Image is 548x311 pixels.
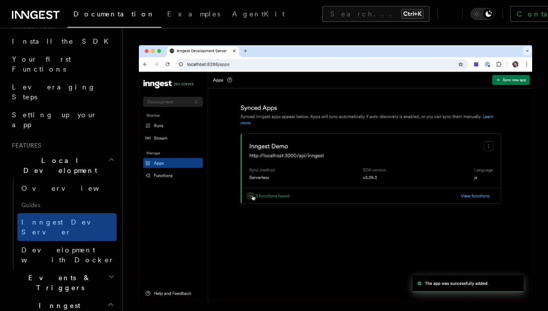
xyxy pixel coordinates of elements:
[226,3,291,27] a: AgentKit
[17,241,117,269] a: Development with Docker
[139,45,532,301] img: Dev Server demo manually syncing an app
[21,184,123,192] span: Overview
[17,179,117,197] a: Overview
[12,55,71,73] span: Your first Functions
[67,3,161,28] a: Documentation
[21,246,115,264] span: Development with Docker
[8,106,117,134] a: Setting up your app
[8,273,108,293] span: Events & Triggers
[8,32,117,50] a: Install the SDK
[12,37,115,45] span: Install the SDK
[17,197,117,213] span: Guides
[17,213,117,241] a: Inngest Dev Server
[8,269,117,297] button: Events & Triggers
[8,142,41,150] span: Features
[471,8,494,20] button: Toggle dark mode
[73,10,155,18] span: Documentation
[12,83,96,101] span: Leveraging Steps
[8,78,117,106] a: Leveraging Steps
[322,6,429,22] button: Search...Ctrl+K
[232,10,285,18] span: AgentKit
[8,179,117,269] div: Local Development
[161,3,226,27] a: Examples
[401,9,424,19] kbd: Ctrl+K
[8,155,108,175] span: Local Development
[12,111,97,129] span: Setting up your app
[167,10,220,18] span: Examples
[8,152,117,179] button: Local Development
[21,218,106,236] span: Inngest Dev Server
[8,50,117,78] a: Your first Functions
